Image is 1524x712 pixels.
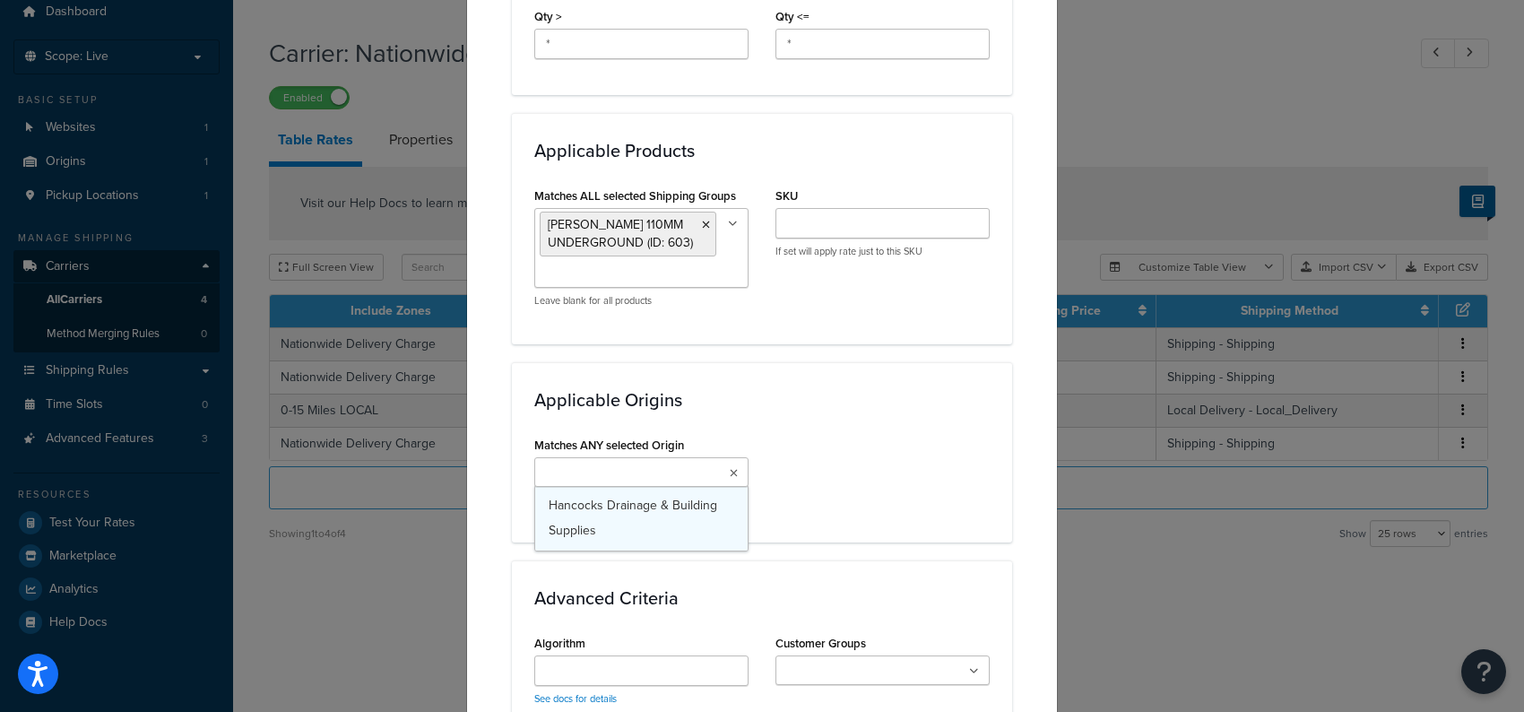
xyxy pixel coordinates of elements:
label: Matches ANY selected Origin [534,438,684,452]
h3: Applicable Products [534,141,990,161]
label: Customer Groups [775,637,866,650]
h3: Applicable Origins [534,390,990,410]
span: [PERSON_NAME] 110MM UNDERGROUND (ID: 603) [548,215,693,252]
p: Leave blank for all products [534,294,749,308]
span: Hancocks Drainage & Building Supplies [549,496,717,540]
p: If set will apply rate just to this SKU [775,245,990,258]
label: SKU [775,189,798,203]
label: Qty > [534,10,562,23]
a: See docs for details [534,691,617,706]
label: Algorithm [534,637,585,650]
label: Matches ALL selected Shipping Groups [534,189,736,203]
label: Qty <= [775,10,810,23]
h3: Advanced Criteria [534,588,990,608]
a: Hancocks Drainage & Building Supplies [535,486,748,551]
